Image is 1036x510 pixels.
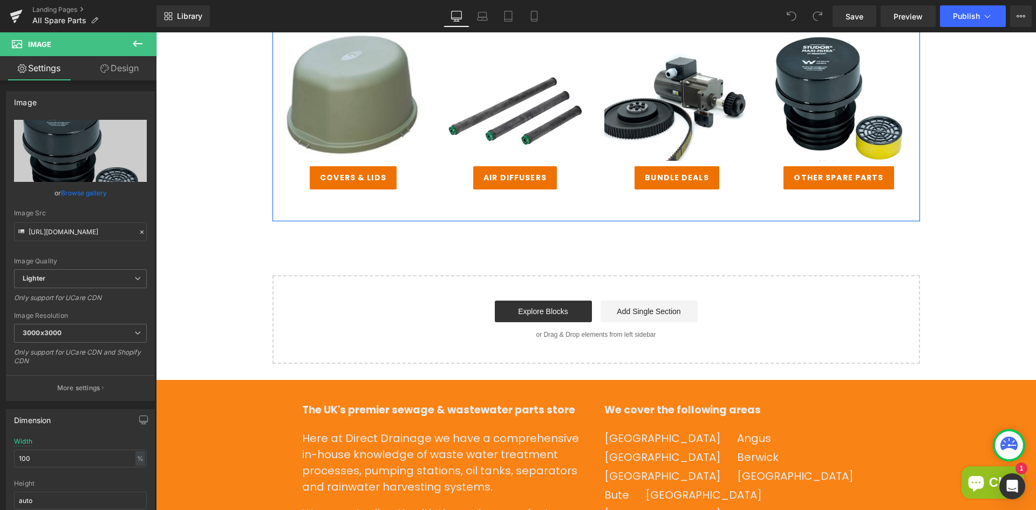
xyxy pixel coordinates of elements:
a: [GEOGRAPHIC_DATA] [448,417,565,432]
a: bundle deals [479,134,563,157]
a: Landing Pages [32,5,156,14]
a: Add Single Section [445,268,542,290]
div: Image Resolution [14,312,147,319]
p: We cover the following areas [448,372,734,384]
inbox-online-store-chat: Shopify online store chat [802,434,871,469]
a: [GEOGRAPHIC_DATA] [489,455,606,470]
a: Laptop [469,5,495,27]
span: All Spare Parts [32,16,86,25]
a: New Library [156,5,210,27]
button: More [1010,5,1032,27]
div: Image Quality [14,257,147,265]
a: [GEOGRAPHIC_DATA] [448,436,565,451]
span: Image [28,40,51,49]
p: or Drag & Drop elements from left sidebar [134,298,747,306]
div: % [135,451,145,466]
span: Preview [894,11,923,22]
a: Desktop [444,5,469,27]
a: Mobile [521,5,547,27]
a: Browse gallery [61,183,107,202]
a: Design [80,56,159,80]
a: covers & lids [154,134,241,157]
div: Dimension [14,410,51,425]
span: Library [177,11,202,21]
span: Air Diffusers [328,140,391,151]
div: Width [14,438,32,445]
div: Open Intercom Messenger [999,473,1025,499]
p: Here at Direct Drainage we have a comprehensive in-house knowledge of waste water treatment proce... [146,398,432,463]
a: Tablet [495,5,521,27]
button: More settings [6,375,154,400]
input: auto [14,492,147,509]
div: Image Src [14,209,147,217]
a: Preview [881,5,936,27]
span: other spare parts [638,140,727,151]
span: bundle deals [489,140,553,151]
input: auto [14,450,147,467]
a: other spare parts [628,134,738,157]
a: [GEOGRAPHIC_DATA] [448,474,565,489]
a: Angus [581,398,615,413]
a: Air Diffusers [317,134,401,157]
button: Undo [781,5,802,27]
span: Save [846,11,863,22]
div: Only support for UCare CDN and Shopify CDN [14,348,147,372]
button: Redo [807,5,828,27]
a: Explore Blocks [339,268,436,290]
button: Publish [940,5,1006,27]
p: The UK's premier sewage & wastewater parts store [146,372,432,384]
b: 3000x3000 [23,329,62,337]
span: Publish [953,12,980,21]
div: Height [14,480,147,487]
div: Image [14,92,37,107]
a: Bute [448,455,473,470]
p: More settings [57,383,100,393]
a: [GEOGRAPHIC_DATA] [581,436,698,451]
div: Only support for UCare CDN [14,294,147,309]
a: Berwick [581,417,623,432]
span: covers & lids [164,140,230,151]
a: [GEOGRAPHIC_DATA] [448,398,565,413]
b: Lighter [23,274,45,282]
div: or [14,187,147,199]
input: Link [14,222,147,241]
